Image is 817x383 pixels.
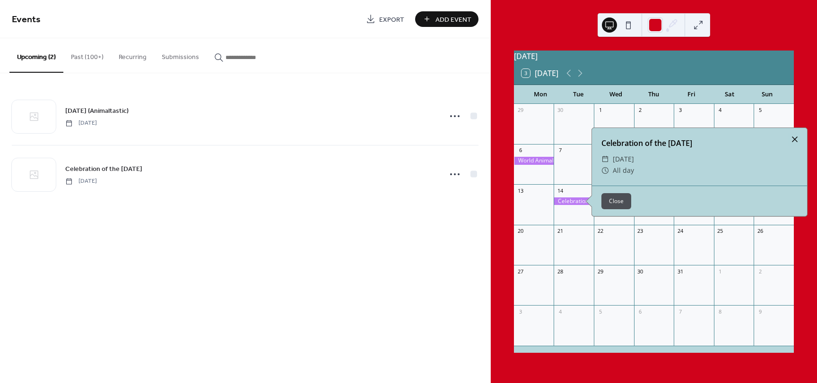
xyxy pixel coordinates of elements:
div: 1 [597,107,604,114]
div: 8 [717,308,724,315]
div: 4 [717,107,724,114]
div: 27 [517,268,524,275]
button: Close [601,193,631,209]
div: Celebration of the [DATE] [592,137,807,149]
a: [DATE] (Animaltastic) [65,105,129,116]
div: [DATE] [514,51,794,62]
div: 4 [556,308,564,315]
div: 23 [637,228,644,235]
div: Tue [559,85,597,104]
div: ​ [601,153,609,165]
div: 5 [756,107,764,114]
div: 24 [677,228,684,235]
span: All day [613,165,634,176]
div: World Animal Day (Animaltastic) [514,157,554,165]
span: [DATE] [65,119,97,128]
div: 7 [677,308,684,315]
div: 30 [556,107,564,114]
div: 1 [717,268,724,275]
div: 29 [597,268,604,275]
div: 29 [517,107,524,114]
div: Mon [521,85,559,104]
button: Submissions [154,38,207,72]
div: 9 [756,308,764,315]
div: 2 [756,268,764,275]
button: Add Event [415,11,478,27]
span: [DATE] [613,153,634,165]
div: 2 [637,107,644,114]
span: Export [379,15,404,25]
span: Add Event [435,15,471,25]
div: 6 [637,308,644,315]
button: 3[DATE] [518,67,562,80]
div: 20 [517,228,524,235]
div: 22 [597,228,604,235]
div: ​ [601,165,609,176]
div: Sun [748,85,786,104]
button: Past (100+) [63,38,111,72]
div: Sat [711,85,748,104]
span: [DATE] [65,177,97,186]
span: Events [12,10,41,29]
div: 13 [517,187,524,194]
div: Celebration of the Black History Month [554,197,594,205]
div: 30 [637,268,644,275]
div: 31 [677,268,684,275]
div: Wed [597,85,635,104]
div: Fri [673,85,711,104]
div: 5 [597,308,604,315]
span: [DATE] (Animaltastic) [65,106,129,116]
div: 3 [677,107,684,114]
div: 6 [517,147,524,154]
button: Upcoming (2) [9,38,63,73]
div: 21 [556,228,564,235]
div: 25 [717,228,724,235]
div: 28 [556,268,564,275]
div: 14 [556,187,564,194]
div: Thu [635,85,673,104]
a: Celebration of the [DATE] [65,163,142,174]
div: 3 [517,308,524,315]
button: Recurring [111,38,154,72]
div: 7 [556,147,564,154]
div: 26 [756,228,764,235]
a: Export [359,11,411,27]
